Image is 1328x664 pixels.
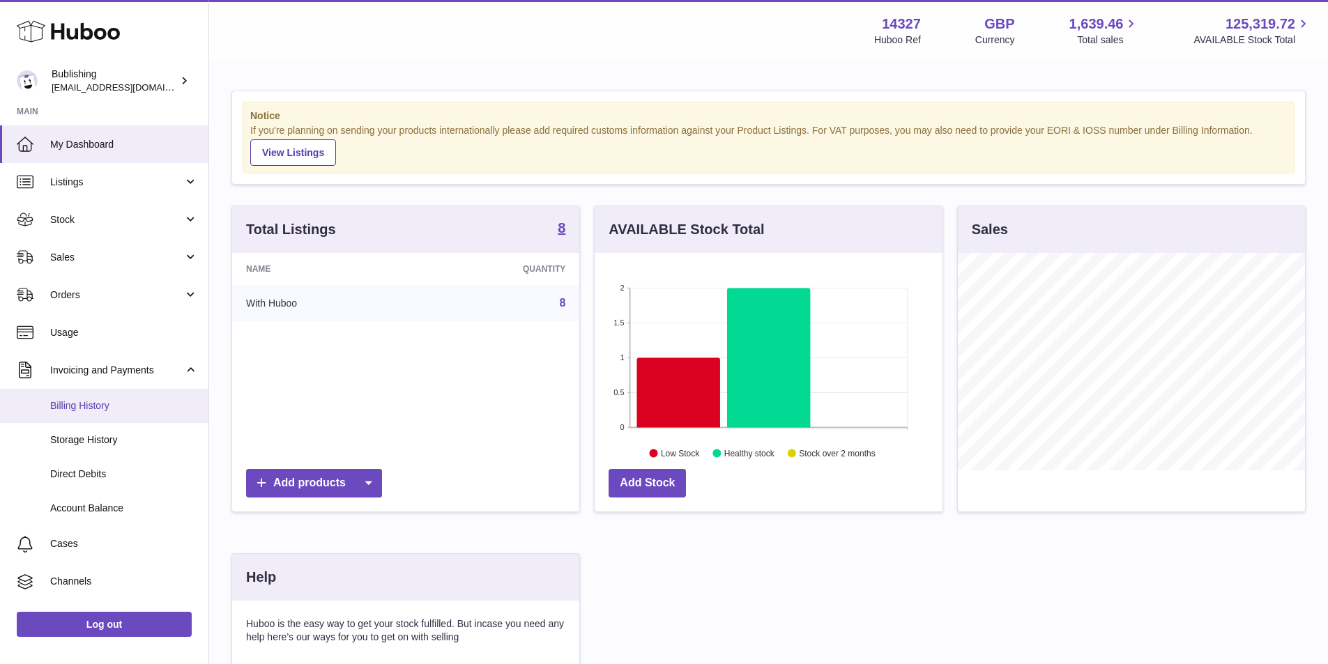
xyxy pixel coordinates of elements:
[50,399,198,412] span: Billing History
[620,284,625,292] text: 2
[620,423,625,431] text: 0
[1193,15,1311,47] a: 125,319.72 AVAILABLE Stock Total
[50,288,183,302] span: Orders
[52,82,205,93] span: [EMAIL_ADDRESS][DOMAIN_NAME]
[874,33,921,47] div: Huboo Ref
[1069,15,1140,47] a: 1,639.46 Total sales
[246,617,565,644] p: Huboo is the easy way to get your stock fulfilled. But incase you need any help here's our ways f...
[972,220,1008,239] h3: Sales
[559,297,565,309] a: 8
[558,221,565,235] strong: 8
[620,353,625,362] text: 1
[246,220,336,239] h3: Total Listings
[52,68,177,94] div: Bublishing
[232,253,415,285] th: Name
[50,176,183,189] span: Listings
[661,448,700,458] text: Low Stock
[1226,15,1295,33] span: 125,319.72
[984,15,1014,33] strong: GBP
[250,124,1287,166] div: If you're planning on sending your products internationally please add required customs informati...
[975,33,1015,47] div: Currency
[50,326,198,339] span: Usage
[1193,33,1311,47] span: AVAILABLE Stock Total
[724,448,775,458] text: Healthy stock
[800,448,876,458] text: Stock over 2 months
[50,537,198,550] span: Cases
[614,388,625,396] text: 0.5
[614,318,625,327] text: 1.5
[50,213,183,226] span: Stock
[50,468,198,481] span: Direct Debits
[558,221,565,238] a: 8
[50,251,183,264] span: Sales
[50,433,198,447] span: Storage History
[232,285,415,321] td: With Huboo
[609,469,686,497] a: Add Stock
[246,568,276,587] h3: Help
[415,253,579,285] th: Quantity
[246,469,382,497] a: Add products
[250,109,1287,123] strong: Notice
[250,139,336,166] a: View Listings
[50,138,198,151] span: My Dashboard
[17,612,192,637] a: Log out
[17,70,38,91] img: accounting@bublishing.com
[50,502,198,515] span: Account Balance
[50,575,198,588] span: Channels
[609,220,764,239] h3: AVAILABLE Stock Total
[1069,15,1124,33] span: 1,639.46
[1077,33,1139,47] span: Total sales
[882,15,921,33] strong: 14327
[50,364,183,377] span: Invoicing and Payments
